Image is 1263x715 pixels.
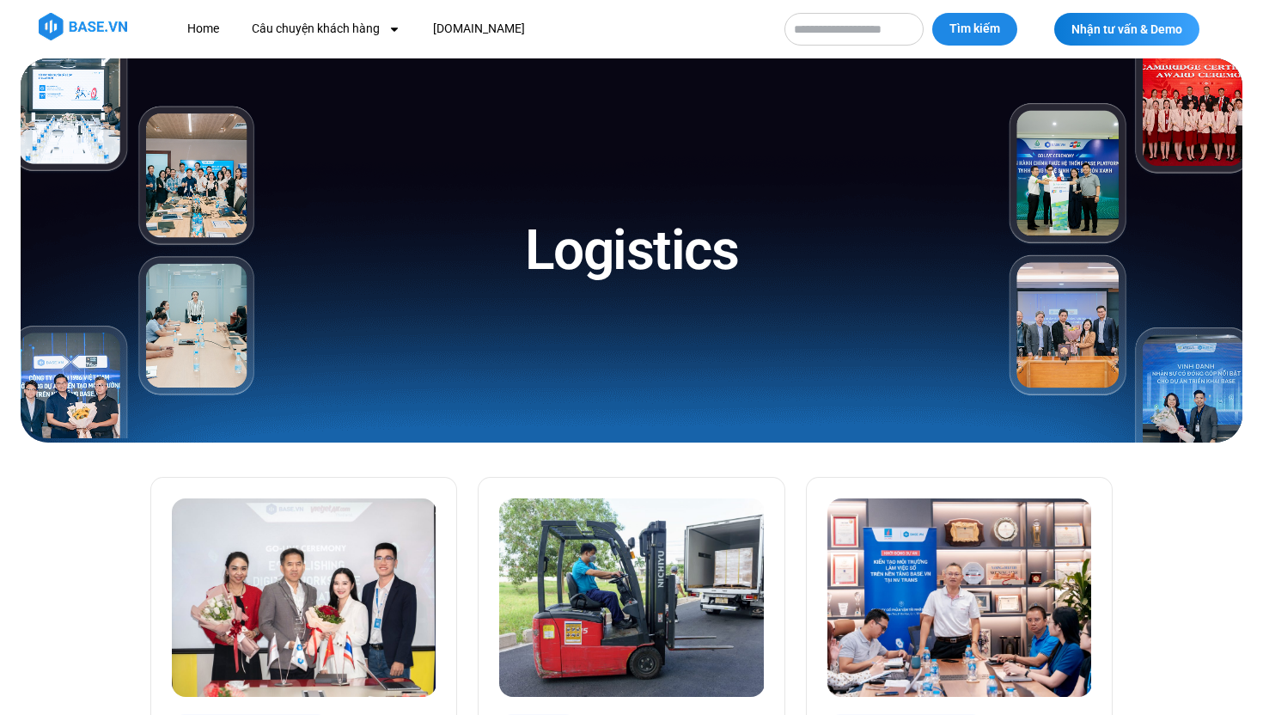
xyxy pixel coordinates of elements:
button: Tìm kiếm [932,13,1017,46]
h1: Logistics [525,215,739,286]
a: Nhận tư vấn & Demo [1054,13,1199,46]
span: Tìm kiếm [949,21,1000,38]
nav: Menu [174,13,767,45]
span: Nhận tư vấn & Demo [1071,23,1182,35]
a: Home [174,13,232,45]
a: Câu chuyện khách hàng [239,13,413,45]
a: [DOMAIN_NAME] [420,13,538,45]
